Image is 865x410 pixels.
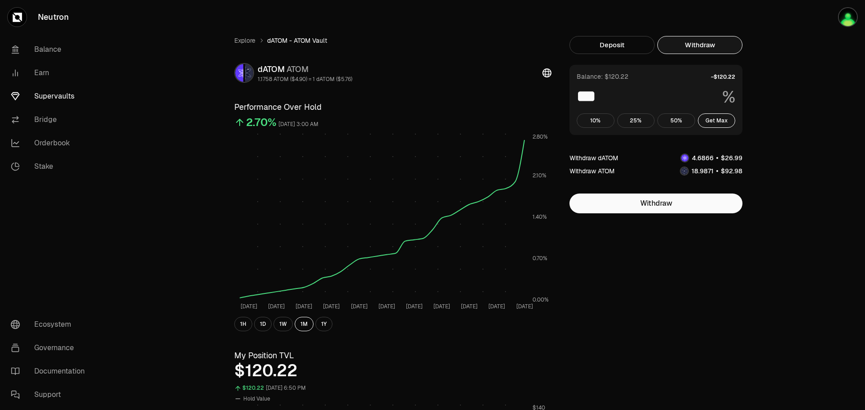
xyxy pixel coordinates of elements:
[433,303,450,310] tspan: [DATE]
[296,303,312,310] tspan: [DATE]
[323,303,340,310] tspan: [DATE]
[533,296,549,303] tspan: 0.00%
[617,113,655,128] button: 25%
[722,88,735,106] span: %
[267,36,327,45] span: dATOM - ATOM Vault
[4,155,97,178] a: Stake
[681,154,688,162] img: dATOM Logo
[4,85,97,108] a: Supervaults
[273,317,293,331] button: 1W
[4,61,97,85] a: Earn
[516,303,533,310] tspan: [DATE]
[246,115,277,130] div: 2.70%
[235,64,243,82] img: dATOM Logo
[461,303,478,310] tspan: [DATE]
[234,101,551,113] h3: Performance Over Hold
[569,153,618,162] div: Withdraw dATOM
[234,317,252,331] button: 1H
[4,336,97,360] a: Governance
[351,303,368,310] tspan: [DATE]
[533,133,548,140] tspan: 2.80%
[4,360,97,383] a: Documentation
[533,255,547,262] tspan: 0.70%
[234,362,551,380] div: $120.22
[234,36,255,45] a: Explore
[4,313,97,336] a: Ecosystem
[287,64,309,74] span: ATOM
[268,303,285,310] tspan: [DATE]
[577,113,615,128] button: 10%
[278,119,319,130] div: [DATE] 3:00 AM
[266,383,306,393] div: [DATE] 6:50 PM
[295,317,314,331] button: 1M
[4,108,97,131] a: Bridge
[243,395,270,402] span: Hold Value
[577,72,628,81] div: Balance: $120.22
[488,303,505,310] tspan: [DATE]
[4,38,97,61] a: Balance
[234,349,551,362] h3: My Position TVL
[4,383,97,406] a: Support
[315,317,332,331] button: 1Y
[4,131,97,155] a: Orderbook
[569,167,615,176] div: Withdraw ATOM
[245,64,253,82] img: ATOM Logo
[241,303,257,310] tspan: [DATE]
[378,303,395,310] tspan: [DATE]
[254,317,272,331] button: 1D
[569,36,655,54] button: Deposit
[657,36,742,54] button: Withdraw
[258,63,352,76] div: dATOM
[234,36,551,45] nav: breadcrumb
[533,172,546,179] tspan: 2.10%
[406,303,423,310] tspan: [DATE]
[533,213,547,221] tspan: 1.40%
[838,7,858,27] img: evilpixie (DROP)
[242,383,264,393] div: $120.22
[258,76,352,83] div: 1.1758 ATOM ($4.90) = 1 dATOM ($5.76)
[569,194,742,213] button: Withdraw
[681,167,688,175] img: ATOM Logo
[698,113,736,128] button: Get Max
[657,113,695,128] button: 50%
